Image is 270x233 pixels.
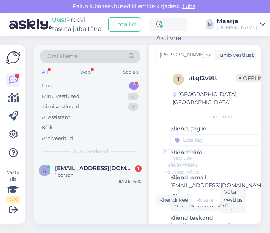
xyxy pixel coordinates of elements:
div: Kõik [42,124,53,132]
div: [DATE] 16:10 [119,178,142,184]
button: Emailid [108,17,141,32]
span: quaresma1717@gmail.com [55,165,134,172]
span: Offline [236,74,270,82]
a: Maarja[DOMAIN_NAME] [217,18,265,31]
div: Tiimi vestlused [42,103,79,111]
span: Otsi kliente [47,52,78,60]
div: [DOMAIN_NAME] [217,24,257,31]
div: Arhiveeritud [42,135,73,142]
a: [URL][DOMAIN_NAME] [170,222,230,229]
span: Russian [196,196,217,204]
div: All [40,67,49,77]
span: [PERSON_NAME] [160,51,205,59]
div: Proovi tasuta juba täna: [52,15,105,34]
div: juhib vestlust [215,51,254,59]
div: Web [79,67,92,77]
div: Maarja [217,18,257,24]
div: Küsi telefoninumbrit [170,201,232,211]
div: [GEOGRAPHIC_DATA], [GEOGRAPHIC_DATA] [173,90,264,106]
b: Uus! [52,16,66,23]
span: Uued vestlused [73,148,108,155]
span: q [43,167,46,173]
div: # tql2v9tt [189,74,236,83]
div: 1 [135,165,142,172]
div: 0 [128,93,139,100]
img: Askly Logo [6,51,21,64]
div: 1 person [55,172,142,178]
div: 7 [128,103,139,111]
div: Uus [42,82,52,90]
input: Lisa nimi [171,160,263,169]
div: [DATE] [156,100,184,107]
div: 1 [129,82,139,90]
div: Vaata siia [6,169,20,203]
div: AI Assistent [42,114,70,121]
div: M [206,19,214,30]
div: 2 / 3 [6,196,20,203]
span: t [177,76,180,82]
div: Socials [121,67,140,77]
div: Kliendi keel [156,196,190,204]
span: Luba [180,3,198,10]
div: Minu vestlused [42,93,80,100]
div: Aktiivne [150,18,187,31]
